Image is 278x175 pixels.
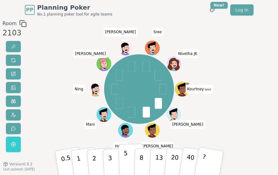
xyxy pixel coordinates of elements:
span: Kourtney is the host [186,82,189,86]
a: Log in [230,4,253,16]
button: Get a named room [6,137,21,152]
span: Click to change your name [152,28,163,36]
span: Click to change your name [73,85,85,93]
span: No.1 planning poker tool for agile teams [37,12,112,17]
span: Last updated: [DATE] [3,168,35,171]
button: Send feedback [6,123,21,134]
span: Click to change your name [113,142,127,150]
a: PPPlanning PokerNo.1 planning poker tool for agile teams [25,3,112,17]
span: Click to change your name [140,142,175,150]
span: Click to change your name [176,49,199,58]
button: Reveal votes [6,41,21,52]
button: Change deck [6,82,21,93]
button: Reset votes [6,55,21,66]
span: (you) [204,88,211,91]
span: Click to change your name [84,120,97,129]
button: Change avatar [6,109,21,120]
span: Click to change your name [171,120,205,129]
button: Watch only [6,96,21,107]
span: PP [26,6,33,14]
span: Planning Poker [37,3,112,12]
button: New! [207,4,218,16]
button: Version0.9.2 [3,162,33,167]
div: New! [210,2,228,9]
span: Click to change your name [103,28,138,36]
span: Click to change your name [185,85,212,93]
span: Click to change your name [73,49,107,58]
span: Room [2,20,17,27]
div: 2103 [2,27,27,38]
button: Click to change your avatar [175,82,189,96]
span: Version 0.9.2 [9,162,33,167]
button: Change name [6,68,21,79]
